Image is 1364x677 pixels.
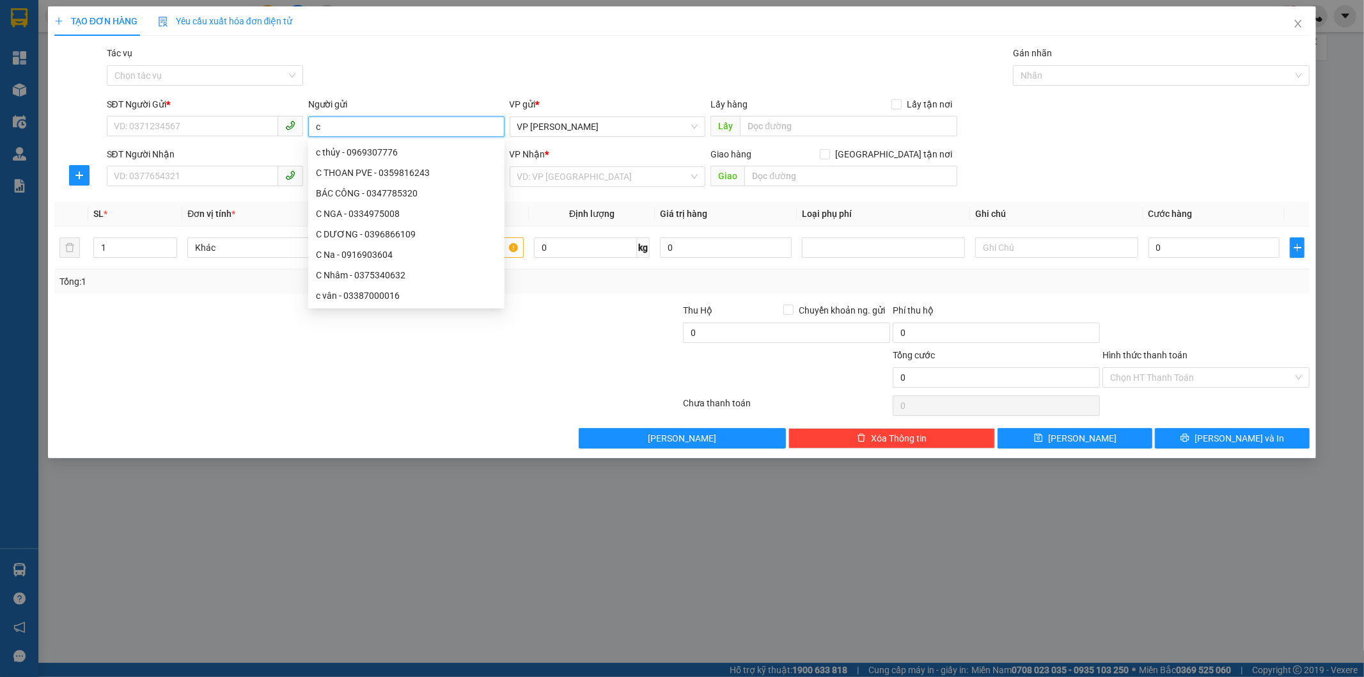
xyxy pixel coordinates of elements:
button: printer[PERSON_NAME] và In [1155,428,1310,449]
input: Dọc đường [744,166,957,186]
span: save [1034,433,1043,443]
th: Loại phụ phí [797,202,970,227]
span: Định lượng [569,209,615,219]
label: Hình thức thanh toán [1102,350,1188,360]
li: Cổ Đạm, xã [GEOGRAPHIC_DATA], [GEOGRAPHIC_DATA] [120,31,535,47]
div: VP gửi [510,97,706,111]
span: delete [857,433,866,443]
span: Giá trị hàng [660,209,707,219]
span: phone [285,120,295,131]
span: Giao [710,166,744,186]
div: Người gửi [308,97,505,111]
div: C Nhâm - 0375340632 [308,265,505,285]
div: C THOAN PVE - 0359816243 [308,163,505,183]
span: Tổng cước [893,350,935,360]
button: plus [69,165,90,186]
div: c thủy - 0969307776 [316,145,497,159]
div: Phí thu hộ [893,303,1100,323]
div: C THOAN PVE - 0359816243 [316,166,497,180]
span: TẠO ĐƠN HÀNG [54,16,137,26]
span: Lấy [710,116,740,136]
button: [PERSON_NAME] [579,428,786,449]
span: Khác [195,238,343,257]
span: Đơn vị tính [187,209,235,219]
span: Cước hàng [1148,209,1193,219]
div: C Nhâm - 0375340632 [316,268,497,282]
span: Lấy tận nơi [902,97,957,111]
li: Hotline: 1900252555 [120,47,535,63]
div: SĐT Người Gửi [107,97,303,111]
div: c thủy - 0969307776 [308,142,505,163]
img: icon [158,17,168,27]
span: [PERSON_NAME] và In [1195,431,1284,445]
span: phone [285,170,295,180]
div: C Na - 0916903604 [316,248,497,262]
span: VP Nhận [510,149,545,159]
img: logo.jpg [16,16,80,80]
span: SL [93,209,104,219]
span: plus [54,17,63,26]
span: [PERSON_NAME] [1048,431,1117,445]
span: Giao hàng [710,149,751,159]
div: c vân - 03387000016 [316,289,497,303]
div: C NGA - 0334975008 [308,203,505,224]
div: C DƯƠNG - 0396866109 [308,224,505,244]
button: Close [1280,6,1316,42]
span: [GEOGRAPHIC_DATA] tận nơi [830,147,957,161]
b: GỬI : VP [PERSON_NAME] [16,93,223,114]
span: Xóa Thông tin [871,431,927,445]
div: C Na - 0916903604 [308,244,505,265]
span: Thu Hộ [683,305,712,315]
span: Lấy hàng [710,99,748,109]
button: save[PERSON_NAME] [998,428,1152,449]
div: SĐT Người Nhận [107,147,303,161]
input: Ghi Chú [975,237,1138,258]
th: Ghi chú [970,202,1143,227]
span: VP Cương Gián [517,117,698,136]
span: printer [1180,433,1189,443]
span: Chuyển khoản ng. gửi [794,303,890,317]
input: Dọc đường [740,116,957,136]
span: kg [637,237,650,258]
span: plus [1290,243,1304,253]
label: Gán nhãn [1013,48,1052,58]
div: c vân - 03387000016 [308,285,505,306]
div: BÁC CÔNG - 0347785320 [316,186,497,200]
span: close [1293,19,1303,29]
div: C DƯƠNG - 0396866109 [316,227,497,241]
label: Tác vụ [107,48,132,58]
button: delete [59,237,80,258]
button: deleteXóa Thông tin [788,428,996,449]
input: 0 [660,237,792,258]
div: Chưa thanh toán [682,396,892,418]
div: C NGA - 0334975008 [316,207,497,221]
span: plus [70,170,89,180]
span: Yêu cầu xuất hóa đơn điện tử [158,16,293,26]
span: [PERSON_NAME] [648,431,716,445]
button: plus [1290,237,1305,258]
div: Tổng: 1 [59,275,526,289]
div: BÁC CÔNG - 0347785320 [308,183,505,203]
